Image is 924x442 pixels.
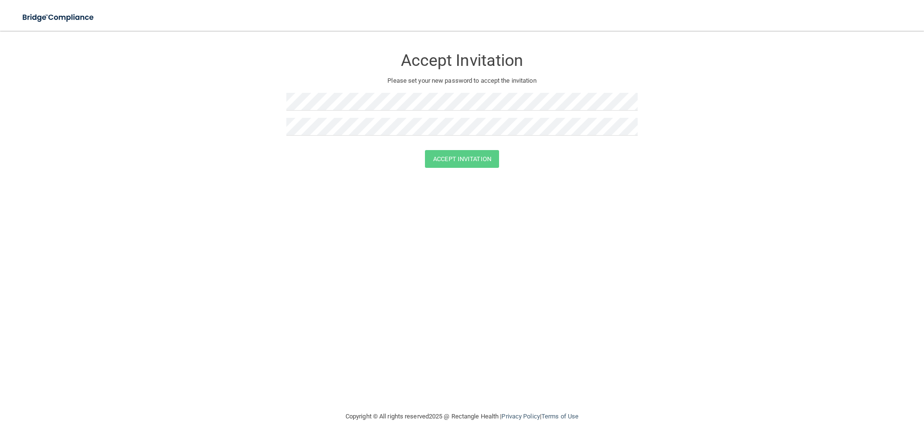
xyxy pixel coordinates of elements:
a: Terms of Use [541,413,578,420]
a: Privacy Policy [501,413,539,420]
button: Accept Invitation [425,150,499,168]
h3: Accept Invitation [286,51,638,69]
div: Copyright © All rights reserved 2025 @ Rectangle Health | | [286,401,638,432]
img: bridge_compliance_login_screen.278c3ca4.svg [14,8,103,27]
p: Please set your new password to accept the invitation [294,75,630,87]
